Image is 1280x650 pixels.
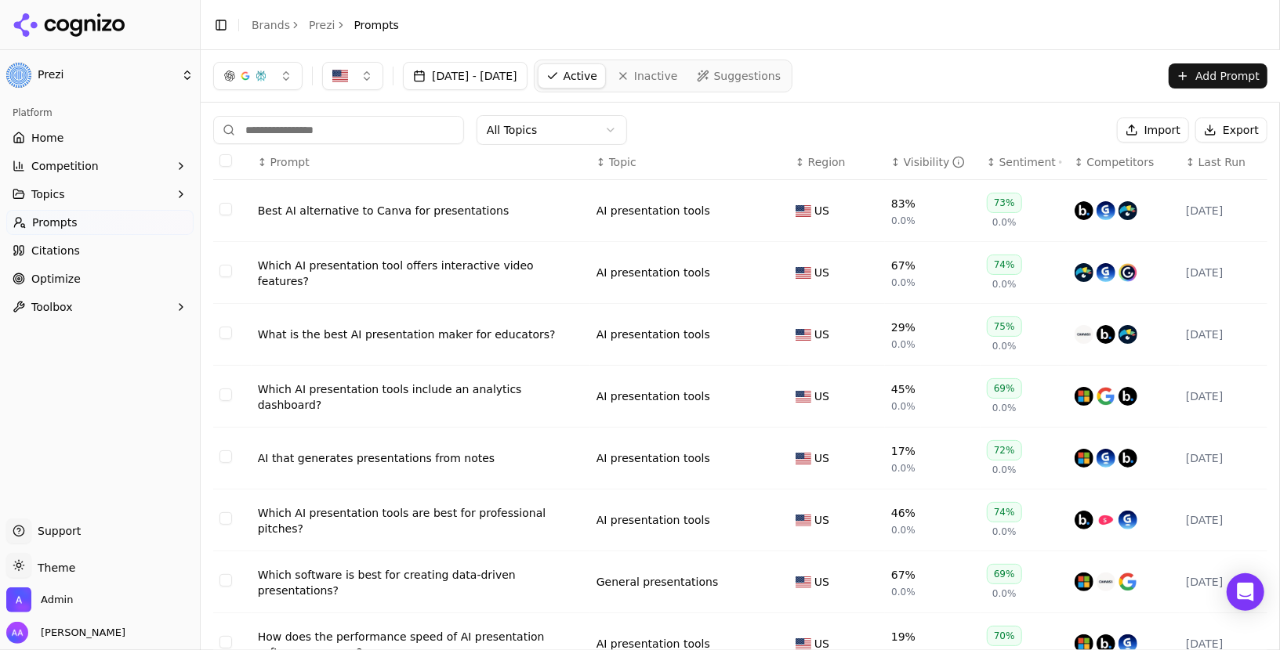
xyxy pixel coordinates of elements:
[6,587,73,612] button: Open organization switcher
[258,203,584,218] a: Best AI alternative to Canva for presentations
[1186,450,1261,466] div: [DATE]
[31,243,80,258] span: Citations
[796,329,811,341] img: US flag
[987,440,1022,460] div: 72%
[796,154,879,170] div: ↕Region
[1075,263,1093,282] img: visme
[596,574,719,590] div: General presentations
[891,320,916,335] div: 29%
[891,567,916,583] div: 67%
[596,203,710,218] a: AI presentation tools
[6,622,125,644] button: Open user button
[309,17,335,33] a: Prezi
[1119,201,1137,220] img: visme
[31,299,73,315] span: Toolbox
[796,515,811,526] img: US flag
[38,68,175,82] span: Prezi
[6,266,194,291] a: Optimize
[1169,63,1267,88] button: Add Prompt
[1097,387,1115,406] img: google
[219,636,232,648] button: Select row 8
[987,193,1022,213] div: 73%
[891,462,916,475] span: 0.0%
[31,271,81,287] span: Optimize
[258,567,584,598] a: Which software is best for creating data-driven presentations?
[987,564,1022,584] div: 69%
[6,63,31,88] img: Prezi
[814,203,829,218] span: US
[992,402,1017,414] span: 0.0%
[6,210,194,235] a: Prompts
[1227,573,1264,611] div: Open Intercom Messenger
[796,267,811,279] img: US flag
[999,154,1062,170] div: Sentiment
[6,182,194,207] button: Topics
[891,196,916,211] div: 83%
[1068,145,1180,180] th: Competitors
[992,525,1017,538] span: 0.0%
[814,450,829,466] span: US
[596,265,710,280] div: AI presentation tools
[992,278,1017,291] span: 0.0%
[31,158,99,174] span: Competition
[252,17,399,33] nav: breadcrumb
[814,512,829,528] span: US
[1097,449,1115,468] img: gamma
[31,523,81,539] span: Support
[219,512,232,525] button: Select row 6
[219,327,232,339] button: Select row 3
[1186,388,1261,404] div: [DATE]
[1119,511,1137,529] img: gamma
[1198,154,1246,170] span: Last Run
[31,562,75,574] span: Theme
[219,203,232,215] button: Select row 1
[891,338,916,351] span: 0.0%
[1186,203,1261,218] div: [DATE]
[1119,572,1137,591] img: google
[596,388,710,404] div: AI presentation tools
[891,505,916,521] div: 46%
[1075,511,1093,529] img: beautiful.ai
[596,154,783,170] div: ↕Topic
[1075,325,1093,344] img: canva
[32,215,78,230] span: Prompts
[219,574,232,587] button: Select row 7
[258,154,584,170] div: ↕Prompt
[596,450,710,466] a: AI presentation tools
[885,145,981,180] th: brandMentionRate
[796,638,811,650] img: US flag
[992,340,1017,352] span: 0.0%
[258,327,584,342] a: What is the best AI presentation maker for educators?
[1117,117,1189,143] button: Import
[796,576,811,588] img: US flag
[219,154,232,167] button: Select all rows
[219,388,232,401] button: Select row 4
[1119,387,1137,406] img: beautiful.ai
[252,19,290,31] a: Brands
[1186,327,1261,342] div: [DATE]
[258,505,584,536] a: Which AI presentation tools are best for professional pitches?
[596,327,710,342] a: AI presentation tools
[981,145,1068,180] th: sentiment
[987,154,1062,170] div: ↕Sentiment
[814,265,829,280] span: US
[1195,117,1267,143] button: Export
[1097,325,1115,344] img: beautiful.ai
[1186,265,1261,280] div: [DATE]
[6,238,194,263] a: Citations
[1097,511,1115,529] img: slidebean
[6,622,28,644] img: Alp Aysan
[252,145,590,180] th: Prompt
[590,145,789,180] th: Topic
[332,68,348,84] img: US
[1186,574,1261,590] div: [DATE]
[1186,512,1261,528] div: [DATE]
[596,512,710,528] a: AI presentation tools
[258,450,584,466] div: AI that generates presentations from notes
[789,145,885,180] th: Region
